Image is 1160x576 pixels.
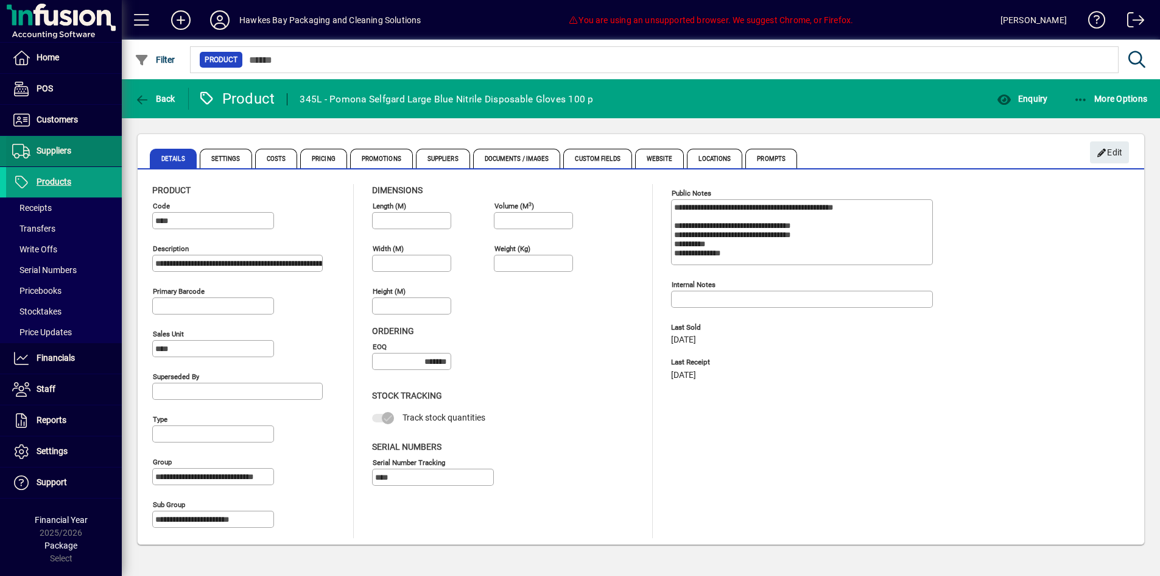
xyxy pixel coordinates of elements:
[6,343,122,374] a: Financials
[200,149,252,168] span: Settings
[372,326,414,336] span: Ordering
[373,202,406,210] mat-label: Length (m)
[37,384,55,394] span: Staff
[6,436,122,467] a: Settings
[6,239,122,260] a: Write Offs
[198,89,275,108] div: Product
[1000,10,1067,30] div: [PERSON_NAME]
[12,203,52,213] span: Receipts
[12,307,62,316] span: Stocktakes
[372,185,423,195] span: Dimensions
[1070,88,1151,110] button: More Options
[12,265,77,275] span: Serial Numbers
[37,177,71,187] span: Products
[300,149,347,168] span: Pricing
[6,280,122,301] a: Pricebooks
[12,327,72,337] span: Price Updates
[997,94,1047,104] span: Enquiry
[37,115,78,124] span: Customers
[402,413,485,422] span: Track stock quantities
[37,84,53,93] span: POS
[205,54,237,66] span: Product
[153,202,170,210] mat-label: Code
[37,353,75,363] span: Financials
[6,105,122,135] a: Customers
[745,149,797,168] span: Prompts
[1079,2,1106,42] a: Knowledge Base
[635,149,684,168] span: Website
[1097,143,1123,163] span: Edit
[494,244,530,253] mat-label: Weight (Kg)
[416,149,470,168] span: Suppliers
[161,9,200,31] button: Add
[687,149,742,168] span: Locations
[12,224,55,233] span: Transfers
[132,88,178,110] button: Back
[122,88,189,110] app-page-header-button: Back
[200,9,239,31] button: Profile
[473,149,561,168] span: Documents / Images
[568,15,853,25] span: You are using an unsupported browser. We suggest Chrome, or Firefox.
[6,301,122,322] a: Stocktakes
[153,244,189,253] mat-label: Description
[37,446,68,456] span: Settings
[6,468,122,498] a: Support
[150,149,197,168] span: Details
[153,458,172,466] mat-label: Group
[153,330,184,338] mat-label: Sales unit
[135,94,175,104] span: Back
[994,88,1050,110] button: Enquiry
[153,287,205,296] mat-label: Primary barcode
[37,52,59,62] span: Home
[153,415,167,424] mat-label: Type
[153,500,185,509] mat-label: Sub group
[239,10,421,30] div: Hawkes Bay Packaging and Cleaning Solutions
[372,391,442,400] span: Stock Tracking
[6,43,122,73] a: Home
[1090,141,1129,163] button: Edit
[44,541,77,550] span: Package
[350,149,413,168] span: Promotions
[152,185,191,195] span: Product
[563,149,631,168] span: Custom Fields
[373,244,404,253] mat-label: Width (m)
[672,280,715,289] mat-label: Internal Notes
[35,515,88,525] span: Financial Year
[1118,2,1145,42] a: Logout
[6,260,122,280] a: Serial Numbers
[37,477,67,487] span: Support
[6,405,122,436] a: Reports
[6,218,122,239] a: Transfers
[373,458,445,466] mat-label: Serial Number tracking
[255,149,298,168] span: Costs
[1074,94,1148,104] span: More Options
[672,189,711,197] mat-label: Public Notes
[671,335,696,345] span: [DATE]
[6,136,122,166] a: Suppliers
[37,415,66,425] span: Reports
[132,49,178,71] button: Filter
[135,55,175,65] span: Filter
[671,371,696,380] span: [DATE]
[373,287,406,296] mat-label: Height (m)
[373,343,387,351] mat-label: EOQ
[529,201,532,207] sup: 3
[372,442,441,452] span: Serial Numbers
[6,322,122,343] a: Price Updates
[671,358,854,366] span: Last Receipt
[6,197,122,218] a: Receipts
[6,74,122,104] a: POS
[12,286,62,296] span: Pricebooks
[671,324,854,332] span: Last Sold
[494,202,534,210] mat-label: Volume (m )
[300,90,593,109] div: 345L - Pomona Selfgard Large Blue Nitrile Disposable Gloves 100 p
[12,244,57,254] span: Write Offs
[6,374,122,405] a: Staff
[37,146,71,155] span: Suppliers
[153,372,199,381] mat-label: Superseded by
